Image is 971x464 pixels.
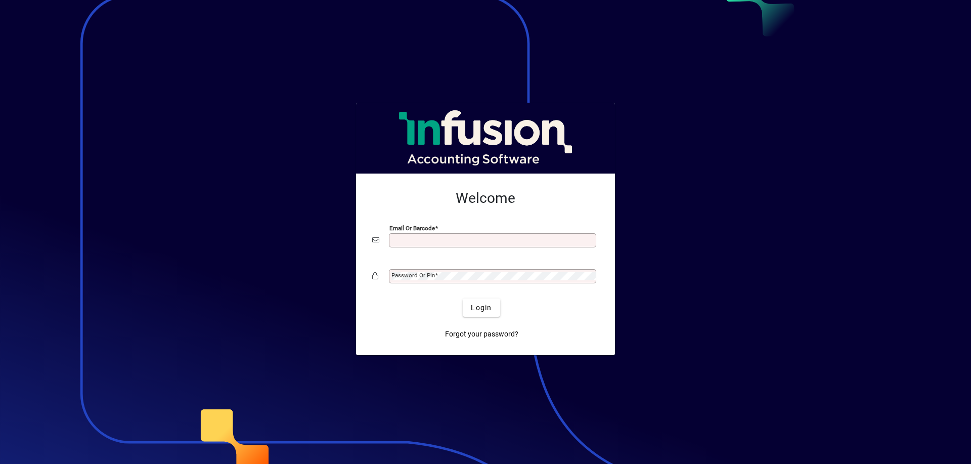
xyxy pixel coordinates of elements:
[372,190,599,207] h2: Welcome
[441,325,522,343] a: Forgot your password?
[445,329,518,340] span: Forgot your password?
[463,299,500,317] button: Login
[471,303,492,313] span: Login
[391,272,435,279] mat-label: Password or Pin
[389,225,435,232] mat-label: Email or Barcode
